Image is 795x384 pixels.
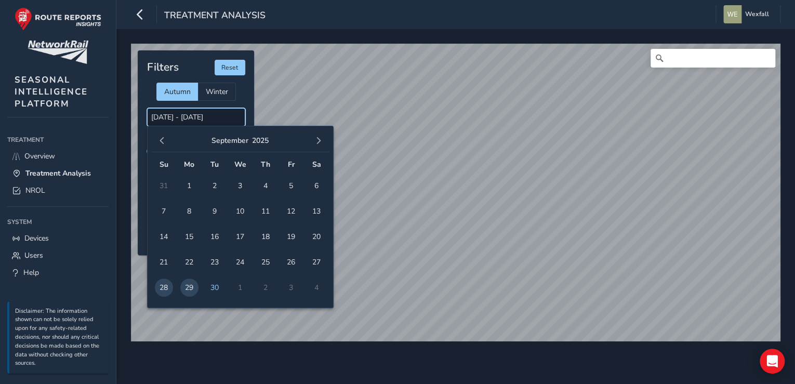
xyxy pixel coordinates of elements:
[211,136,248,145] button: September
[206,279,224,297] span: 30
[206,253,224,271] span: 23
[745,5,769,23] span: Wexfall
[25,168,91,178] span: Treatment Analysis
[180,253,198,271] span: 22
[180,202,198,220] span: 8
[206,202,224,220] span: 9
[180,228,198,246] span: 15
[723,5,741,23] img: diamond-layout
[308,253,326,271] span: 27
[7,132,109,148] div: Treatment
[160,160,168,169] span: Su
[155,253,173,271] span: 21
[198,83,236,101] div: Winter
[257,202,275,220] span: 11
[231,228,249,246] span: 17
[15,74,88,110] span: SEASONAL INTELLIGENCE PLATFORM
[231,177,249,195] span: 3
[231,253,249,271] span: 24
[206,228,224,246] span: 16
[210,160,219,169] span: Tu
[24,151,55,161] span: Overview
[164,87,191,97] span: Autumn
[147,61,179,74] h4: Filters
[25,186,45,195] span: NROL
[252,136,269,145] button: 2025
[184,160,194,169] span: Mo
[24,250,43,260] span: Users
[288,160,295,169] span: Fr
[15,7,101,31] img: rr logo
[15,307,103,368] p: Disclaimer: The information shown can not be solely relied upon for any safety-related decisions,...
[7,148,109,165] a: Overview
[7,165,109,182] a: Treatment Analysis
[28,41,88,64] img: customer logo
[7,264,109,281] a: Help
[282,228,300,246] span: 19
[24,233,49,243] span: Devices
[257,177,275,195] span: 4
[723,5,773,23] button: Wexfall
[312,160,321,169] span: Sa
[156,83,198,101] div: Autumn
[760,349,785,374] div: Open Intercom Messenger
[257,228,275,246] span: 18
[257,253,275,271] span: 25
[231,202,249,220] span: 10
[155,279,173,297] span: 28
[234,160,246,169] span: We
[215,60,245,75] button: Reset
[651,49,775,68] input: Search
[180,177,198,195] span: 1
[131,44,780,341] canvas: Map
[180,279,198,297] span: 29
[23,268,39,277] span: Help
[308,228,326,246] span: 20
[7,214,109,230] div: System
[308,177,326,195] span: 6
[206,177,224,195] span: 2
[282,202,300,220] span: 12
[282,177,300,195] span: 5
[261,160,270,169] span: Th
[7,182,109,199] a: NROL
[282,253,300,271] span: 26
[155,202,173,220] span: 7
[7,247,109,264] a: Users
[155,228,173,246] span: 14
[308,202,326,220] span: 13
[164,9,266,23] span: Treatment Analysis
[7,230,109,247] a: Devices
[206,87,228,97] span: Winter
